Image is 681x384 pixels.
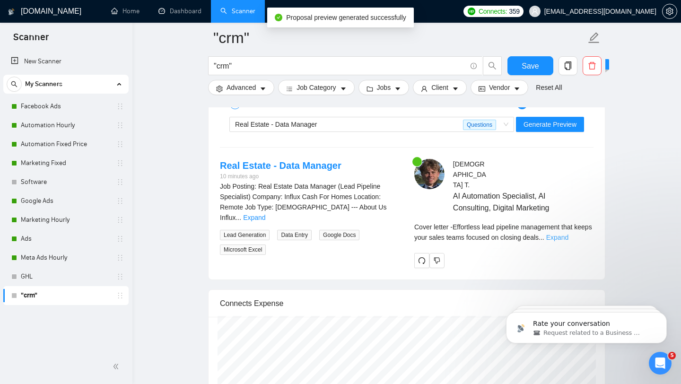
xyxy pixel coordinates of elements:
[509,6,519,17] span: 359
[539,234,544,241] span: ...
[514,85,520,92] span: caret-down
[6,30,56,50] span: Scanner
[431,82,448,93] span: Client
[7,81,21,87] span: search
[116,178,124,186] span: holder
[588,32,600,44] span: edit
[11,52,121,71] a: New Scanner
[116,122,124,129] span: holder
[116,254,124,262] span: holder
[21,229,111,248] a: Ads
[414,222,594,243] div: Remember that the client will see only the first two lines of your cover letter.
[236,214,241,221] span: ...
[524,119,576,130] span: Generate Preview
[286,14,406,21] span: Proposal preview generated successfully
[463,120,496,130] span: Questions
[421,85,428,92] span: user
[583,56,602,75] button: delete
[113,362,122,371] span: double-left
[452,85,459,92] span: caret-down
[220,7,255,15] a: searchScanner
[220,181,399,223] div: Job Posting: Real Estate Data Manager (Lead Pipeline Specialist) Company: Influx Cash For Homes L...
[414,159,445,189] img: c1T5yAqclrbpibwgNVMISWp4svOtv6PrquoLnDsDeNAAlDEtRTOEbGn7R_gjD-Rqss
[21,97,111,116] a: Facebook Ads
[235,121,317,128] span: Real Estate - Data Manager
[220,244,266,255] span: Microsoft Excel
[21,248,111,267] a: Meta Ads Hourly
[7,77,22,92] button: search
[471,80,528,95] button: idcardVendorcaret-down
[377,82,391,93] span: Jobs
[668,352,676,359] span: 5
[260,85,266,92] span: caret-down
[453,160,486,189] span: [DEMOGRAPHIC_DATA] T .
[483,61,501,70] span: search
[111,7,140,15] a: homeHome
[208,80,274,95] button: settingAdvancedcaret-down
[116,159,124,167] span: holder
[21,210,111,229] a: Marketing Hourly
[3,75,129,305] li: My Scanners
[220,290,594,317] div: Connects Expense
[559,56,577,75] button: copy
[286,85,293,92] span: bars
[522,60,539,72] span: Save
[25,75,62,94] span: My Scanners
[358,80,410,95] button: folderJobscaret-down
[546,234,568,241] a: Expand
[489,82,510,93] span: Vendor
[429,253,445,268] button: dislike
[214,60,466,72] input: Search Freelance Jobs...
[3,52,129,71] li: New Scanner
[468,8,475,15] img: upwork-logo.png
[471,63,477,69] span: info-circle
[21,267,111,286] a: GHL
[21,154,111,173] a: Marketing Fixed
[158,7,201,15] a: dashboardDashboard
[116,103,124,110] span: holder
[243,214,265,221] a: Expand
[278,80,354,95] button: barsJob Categorycaret-down
[213,26,586,50] input: Scanner name...
[116,216,124,224] span: holder
[367,85,373,92] span: folder
[275,14,282,21] span: check-circle
[649,352,672,375] iframe: Intercom live chat
[116,197,124,205] span: holder
[414,223,592,241] span: Cover letter - Effortless lead pipeline management that keeps your sales teams focused on closing...
[116,140,124,148] span: holder
[663,8,677,15] span: setting
[116,273,124,280] span: holder
[662,4,677,19] button: setting
[559,61,577,70] span: copy
[415,257,429,264] span: redo
[220,160,341,171] a: Real Estate - Data Manager
[319,230,359,240] span: Google Docs
[483,56,502,75] button: search
[507,56,553,75] button: Save
[479,6,507,17] span: Connects:
[216,85,223,92] span: setting
[21,173,111,192] a: Software
[492,292,681,358] iframe: Intercom notifications message
[220,183,386,221] span: Job Posting: Real Estate Data Manager (Lead Pipeline Specialist) Company: Influx Cash For Homes L...
[583,61,601,70] span: delete
[277,230,312,240] span: Data Entry
[116,235,124,243] span: holder
[220,172,341,181] div: 10 minutes ago
[479,85,485,92] span: idcard
[413,80,467,95] button: userClientcaret-down
[453,190,566,214] span: AI Automation Specialist, AI Consulting, Digital Marketing
[21,135,111,154] a: Automation Fixed Price
[297,82,336,93] span: Job Category
[8,4,15,19] img: logo
[532,8,538,15] span: user
[536,82,562,93] a: Reset All
[21,192,111,210] a: Google Ads
[394,85,401,92] span: caret-down
[220,230,270,240] span: Lead Generation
